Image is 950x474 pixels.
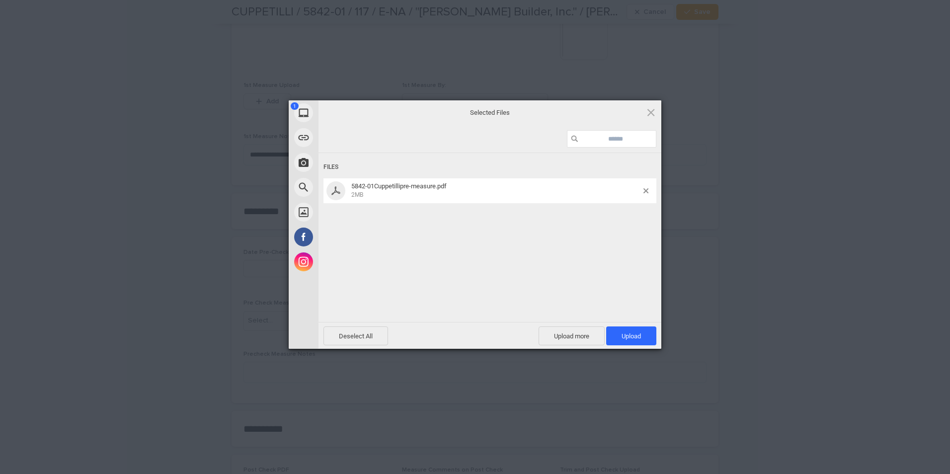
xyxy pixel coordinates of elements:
[289,100,408,125] div: My Device
[289,175,408,200] div: Web Search
[391,108,589,117] span: Selected Files
[351,182,447,190] span: 5842-01Cuppetillipre-measure.pdf
[351,191,363,198] span: 2MB
[645,107,656,118] span: Click here or hit ESC to close picker
[323,326,388,345] span: Deselect All
[289,249,408,274] div: Instagram
[323,158,656,176] div: Files
[289,225,408,249] div: Facebook
[291,102,299,110] span: 1
[606,326,656,345] span: Upload
[539,326,605,345] span: Upload more
[622,332,641,340] span: Upload
[289,150,408,175] div: Take Photo
[289,200,408,225] div: Unsplash
[348,182,643,199] span: 5842-01Cuppetillipre-measure.pdf
[289,125,408,150] div: Link (URL)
